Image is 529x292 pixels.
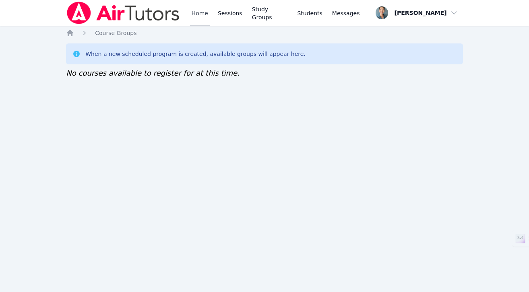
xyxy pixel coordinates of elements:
span: Course Groups [95,30,136,36]
div: When a new scheduled program is created, available groups will appear here. [85,50,306,58]
nav: Breadcrumb [66,29,463,37]
a: Course Groups [95,29,136,37]
span: Messages [332,9,360,17]
img: Air Tutors [66,2,180,24]
span: No courses available to register for at this time. [66,69,240,77]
